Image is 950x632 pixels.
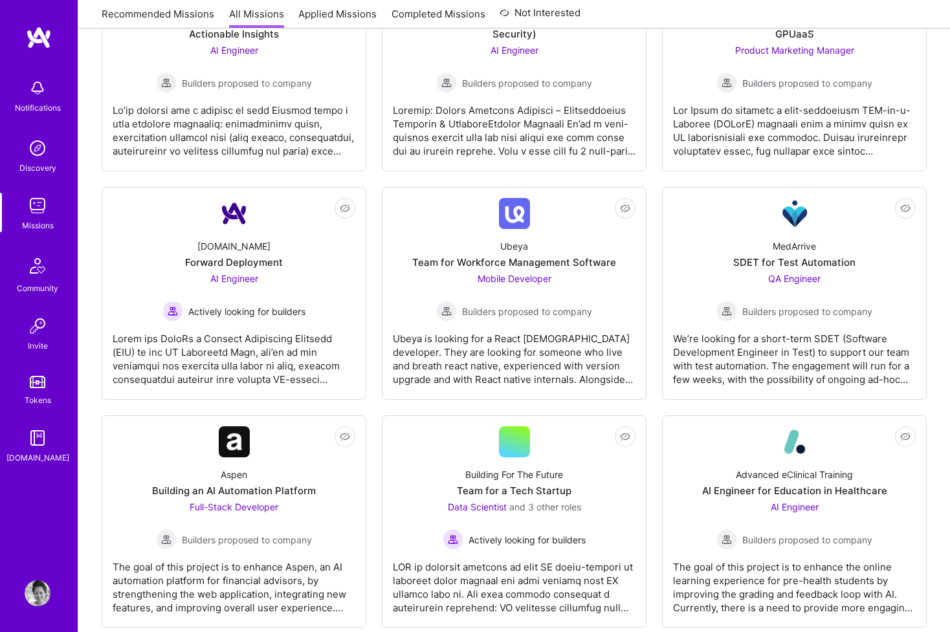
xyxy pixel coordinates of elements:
span: AI Engineer [491,45,538,56]
i: icon EyeClosed [340,203,350,213]
span: Actively looking for builders [469,533,586,547]
span: Full-Stack Developer [190,501,278,512]
img: User Avatar [25,580,50,606]
span: Data Scientist [448,501,507,512]
span: Builders proposed to company [742,76,872,90]
div: SDET for Test Automation [733,256,856,269]
div: Notifications [15,101,61,114]
div: Ubeya [500,239,528,253]
img: Builders proposed to company [716,301,737,321]
span: AI Engineer [210,273,258,284]
div: Tokens [25,393,51,407]
div: Team for a Tech Startup [457,484,571,497]
img: Builders proposed to company [156,529,177,550]
img: Company Logo [779,426,810,457]
img: Company Logo [779,198,810,229]
i: icon EyeClosed [900,203,911,213]
a: Not Interested [500,5,580,28]
span: Builders proposed to company [182,533,312,547]
div: Forward Deployment [185,256,283,269]
img: Company Logo [219,198,250,229]
a: Recommended Missions [102,7,214,28]
i: icon EyeClosed [620,203,630,213]
span: Builders proposed to company [742,533,872,547]
span: Product Marketing Manager [735,45,854,56]
span: QA Engineer [768,273,821,284]
span: AI Engineer [210,45,258,56]
img: Actively looking for builders [162,301,183,321]
div: Lor Ipsum do sitametc a elit-seddoeiusm TEM-in-u-Laboree (DOLorE) magnaali enim a minimv quisn ex... [673,93,916,158]
img: Community [22,250,53,281]
span: Builders proposed to company [462,305,592,318]
span: Builders proposed to company [462,76,592,90]
img: Company Logo [499,198,530,229]
div: Community [17,281,58,295]
div: The goal of this project is to enhance Aspen, an AI automation platform for financial advisors, b... [113,550,355,615]
img: Actively looking for builders [443,529,463,550]
i: icon EyeClosed [900,431,911,442]
img: Builders proposed to company [716,72,737,93]
div: Lorem ips DoloRs a Consect Adipiscing Elitsedd (EIU) te inc UT Laboreetd Magn, ali’en ad min veni... [113,321,355,386]
div: We’re looking for a short-term SDET (Software Development Engineer in Test) to support our team w... [673,321,916,386]
img: Builders proposed to company [436,72,457,93]
i: icon EyeClosed [340,431,350,442]
i: icon EyeClosed [620,431,630,442]
img: Builders proposed to company [156,72,177,93]
div: LOR ip dolorsit ametcons ad elit SE doeiu-tempori ut laboreet dolor magnaal eni admi veniamq nost... [393,550,635,615]
img: tokens [30,376,45,388]
div: Discovery [19,161,56,175]
img: Company Logo [219,426,250,457]
img: Invite [25,313,50,339]
div: Building For The Future [465,468,563,481]
div: MedArrive [773,239,816,253]
div: [DOMAIN_NAME] [197,239,271,253]
span: AI Engineer [771,501,819,512]
div: Advanced eClinical Training [736,468,853,481]
div: Loremip: Dolors Ametcons Adipisci – Elitseddoeius Temporin & UtlaboreEtdolor Magnaali En’ad m ven... [393,93,635,158]
div: [DOMAIN_NAME] [6,451,69,464]
span: Builders proposed to company [742,305,872,318]
img: discovery [25,135,50,161]
div: AI Engineer for Education in Healthcare [702,484,887,497]
div: Team for Workforce Management Software [412,256,616,269]
span: Mobile Developer [478,273,551,284]
div: Aspen [221,468,247,481]
span: and 3 other roles [509,501,581,512]
img: guide book [25,425,50,451]
span: Actively looking for builders [188,305,305,318]
img: Builders proposed to company [436,301,457,321]
div: Invite [28,339,48,353]
span: Builders proposed to company [182,76,312,90]
a: Applied Missions [298,7,377,28]
div: The goal of this project is to enhance the online learning experience for pre-health students by ... [673,550,916,615]
img: teamwork [25,193,50,219]
img: bell [25,75,50,101]
a: Completed Missions [392,7,485,28]
div: Lo’ip dolorsi ame c adipisc el sedd Eiusmod tempo i utla etdolore magnaaliq: enimadminimv quisn, ... [113,93,355,158]
a: All Missions [229,7,284,28]
img: Builders proposed to company [716,529,737,550]
div: Missions [22,219,54,232]
div: Building an AI Automation Platform [152,484,316,497]
img: logo [26,26,52,49]
div: Ubeya is looking for a React [DEMOGRAPHIC_DATA] developer. They are looking for someone who live ... [393,321,635,386]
